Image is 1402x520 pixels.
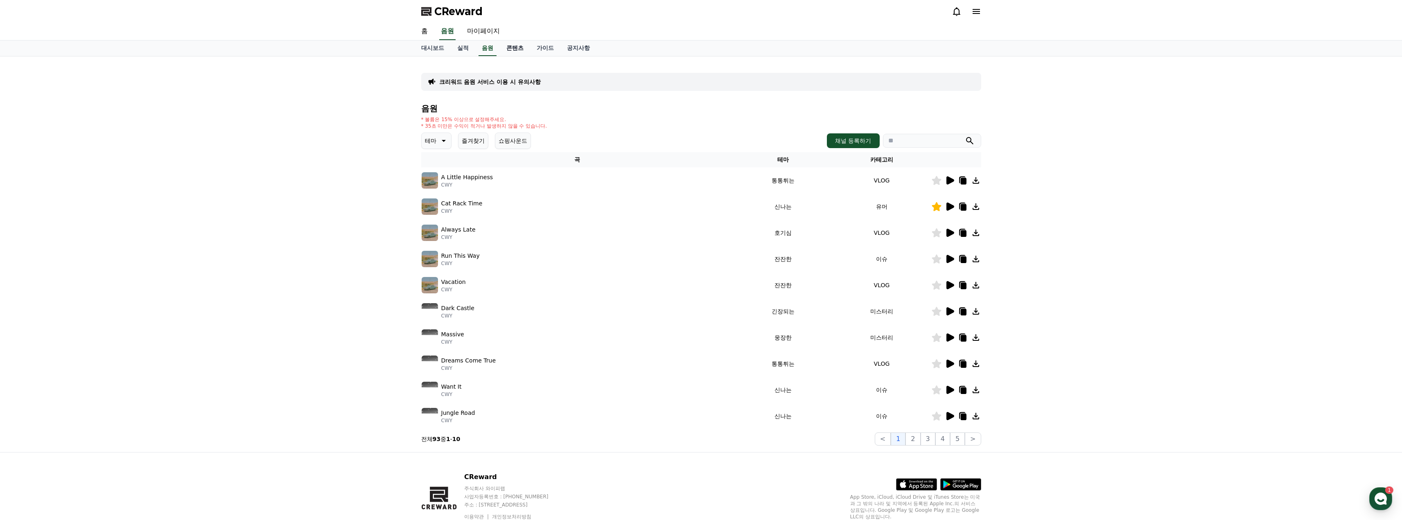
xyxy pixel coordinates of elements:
span: 1 [83,259,86,266]
img: music [422,356,438,372]
p: CWY [441,182,493,188]
th: 곡 [421,152,734,167]
td: 이슈 [832,377,931,403]
p: App Store, iCloud, iCloud Drive 및 iTunes Store는 미국과 그 밖의 나라 및 지역에서 등록된 Apple Inc.의 서비스 상표입니다. Goo... [850,494,981,520]
p: CWY [441,234,476,241]
p: Cat Rack Time [441,199,483,208]
td: 미스터리 [832,324,931,351]
img: music [422,408,438,424]
a: 1Messages [54,259,106,280]
td: VLOG [832,272,931,298]
th: 테마 [734,152,832,167]
img: music [422,198,438,215]
a: CReward [421,5,483,18]
strong: 93 [433,436,440,442]
a: 음원 [439,23,456,40]
p: Massive [441,330,464,339]
td: 통통튀는 [734,351,832,377]
button: 1 [891,432,905,446]
p: CWY [441,339,464,345]
button: 즐겨찾기 [458,133,488,149]
p: * 35초 미만은 수익이 적거나 발생하지 않을 수 있습니다. [421,123,547,129]
img: music [422,382,438,398]
span: Home [21,272,35,278]
td: 이슈 [832,246,931,272]
p: 주소 : [STREET_ADDRESS] [464,502,564,508]
p: Dark Castle [441,304,474,313]
td: 신나는 [734,403,832,429]
td: 호기심 [734,220,832,246]
p: Run This Way [441,252,480,260]
a: 실적 [451,41,475,56]
td: 긴장되는 [734,298,832,324]
button: > [965,432,981,446]
td: 통통튀는 [734,167,832,194]
p: CWY [441,417,475,424]
p: CReward [464,472,564,482]
strong: 1 [446,436,450,442]
p: CWY [441,391,462,398]
p: Vacation [441,278,466,286]
p: 전체 중 - [421,435,461,443]
a: Settings [106,259,157,280]
p: CWY [441,286,466,293]
a: 콘텐츠 [500,41,530,56]
p: Dreams Come True [441,356,496,365]
strong: 10 [452,436,460,442]
td: VLOG [832,351,931,377]
td: 신나는 [734,194,832,220]
p: Always Late [441,225,476,234]
td: 유머 [832,194,931,220]
img: music [422,277,438,293]
img: music [422,329,438,346]
p: 테마 [425,135,436,146]
p: 사업자등록번호 : [PHONE_NUMBER] [464,493,564,500]
a: 홈 [415,23,434,40]
a: Home [2,259,54,280]
a: 개인정보처리방침 [492,514,531,520]
td: 웅장한 [734,324,832,351]
a: 마이페이지 [461,23,506,40]
p: 주식회사 와이피랩 [464,485,564,492]
a: 가이드 [530,41,560,56]
button: 4 [935,432,950,446]
a: 대시보드 [415,41,451,56]
td: 신나는 [734,377,832,403]
td: 미스터리 [832,298,931,324]
img: music [422,303,438,320]
p: CWY [441,365,496,371]
button: < [875,432,891,446]
td: 잔잔한 [734,272,832,298]
a: 크리워드 음원 서비스 이용 시 유의사항 [439,78,541,86]
a: 공지사항 [560,41,596,56]
p: A Little Happiness [441,173,493,182]
img: music [422,251,438,267]
p: Want It [441,383,462,391]
button: 3 [921,432,935,446]
h4: 음원 [421,104,981,113]
th: 카테고리 [832,152,931,167]
span: CReward [434,5,483,18]
a: 음원 [479,41,497,56]
button: 2 [905,432,920,446]
p: Jungle Road [441,409,475,417]
td: VLOG [832,220,931,246]
td: 이슈 [832,403,931,429]
button: 채널 등록하기 [827,133,879,148]
span: Messages [68,272,92,279]
img: music [422,172,438,189]
button: 5 [950,432,965,446]
td: VLOG [832,167,931,194]
a: 이용약관 [464,514,490,520]
span: Settings [121,272,141,278]
button: 쇼핑사운드 [495,133,531,149]
p: CWY [441,313,474,319]
img: music [422,225,438,241]
p: CWY [441,260,480,267]
p: * 볼륨은 15% 이상으로 설정해주세요. [421,116,547,123]
td: 잔잔한 [734,246,832,272]
button: 테마 [421,133,452,149]
p: CWY [441,208,483,214]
